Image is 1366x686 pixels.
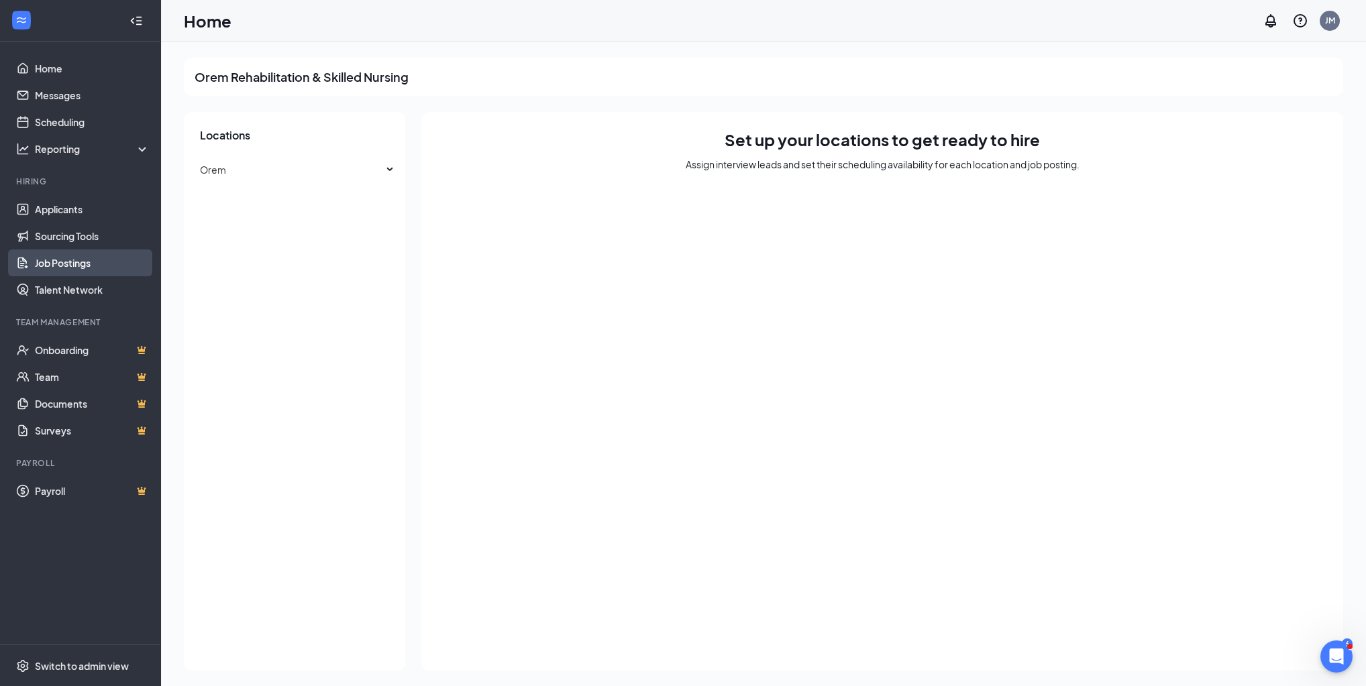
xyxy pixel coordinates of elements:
[15,13,28,27] svg: WorkstreamLogo
[35,223,150,249] a: Sourcing Tools
[35,477,150,504] a: PayrollCrown
[35,196,150,223] a: Applicants
[1263,13,1279,29] svg: Notifications
[725,128,1040,151] h1: Set up your locations to get ready to hire
[16,142,30,156] svg: Analysis
[16,176,147,187] div: Hiring
[1320,640,1353,673] iframe: Intercom live chat
[1342,638,1353,650] div: 6
[35,337,150,363] a: OnboardingCrown
[35,390,150,417] a: DocumentsCrown
[686,158,1080,171] div: Assign interview leads and set their scheduling availability for each location and job posting.
[35,82,150,109] a: Messages
[16,457,147,469] div: Payroll
[16,659,30,673] svg: Settings
[195,68,409,85] h2: Orem Rehabilitation & Skilled Nursing
[1325,15,1335,26] div: JM
[184,9,231,32] h1: Home
[35,276,150,303] a: Talent Network
[35,417,150,444] a: SurveysCrown
[35,109,150,135] a: Scheduling
[35,142,150,156] div: Reporting
[184,128,405,143] h3: Locations
[35,363,150,390] a: TeamCrown
[35,659,129,673] div: Switch to admin view
[35,249,150,276] a: Job Postings
[35,55,150,82] a: Home
[1292,13,1308,29] svg: QuestionInfo
[16,317,147,328] div: Team Management
[129,14,143,27] svg: Collapse
[200,164,226,176] span: Orem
